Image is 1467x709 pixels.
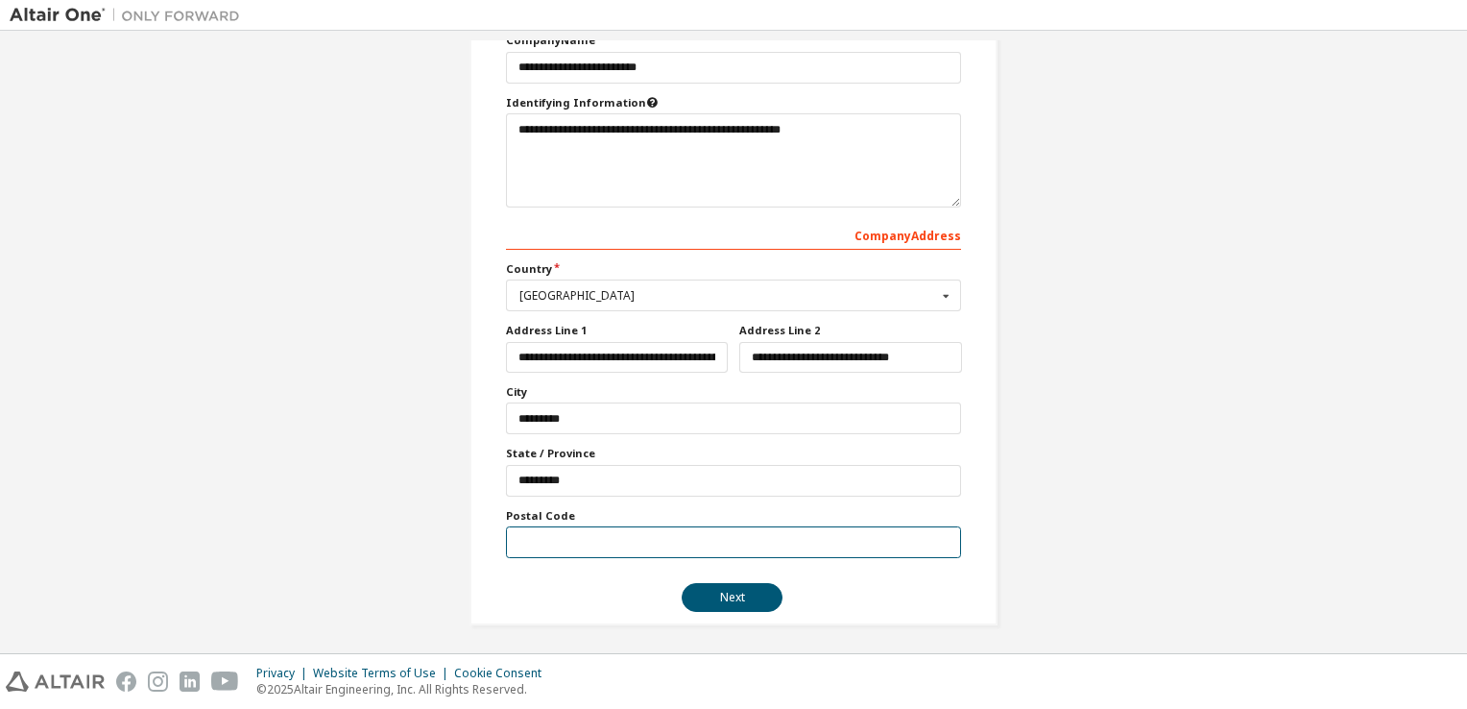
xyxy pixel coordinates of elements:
p: © 2025 Altair Engineering, Inc. All Rights Reserved. [256,681,553,697]
div: Cookie Consent [454,666,553,681]
label: Please provide any information that will help our support team identify your company. Email and n... [506,95,961,110]
div: Company Address [506,219,961,250]
div: Privacy [256,666,313,681]
img: instagram.svg [148,672,168,692]
label: Postal Code [506,508,961,524]
label: Country [506,261,961,277]
label: Company Name [506,33,961,48]
img: youtube.svg [211,672,239,692]
button: Next [682,583,782,612]
label: City [506,384,961,400]
img: linkedin.svg [180,672,200,692]
div: Website Terms of Use [313,666,454,681]
img: Altair One [10,6,250,25]
img: altair_logo.svg [6,672,105,692]
label: State / Province [506,446,961,461]
div: [GEOGRAPHIC_DATA] [519,290,937,302]
label: Address Line 2 [739,323,961,338]
img: facebook.svg [116,672,136,692]
label: Address Line 1 [506,323,728,338]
